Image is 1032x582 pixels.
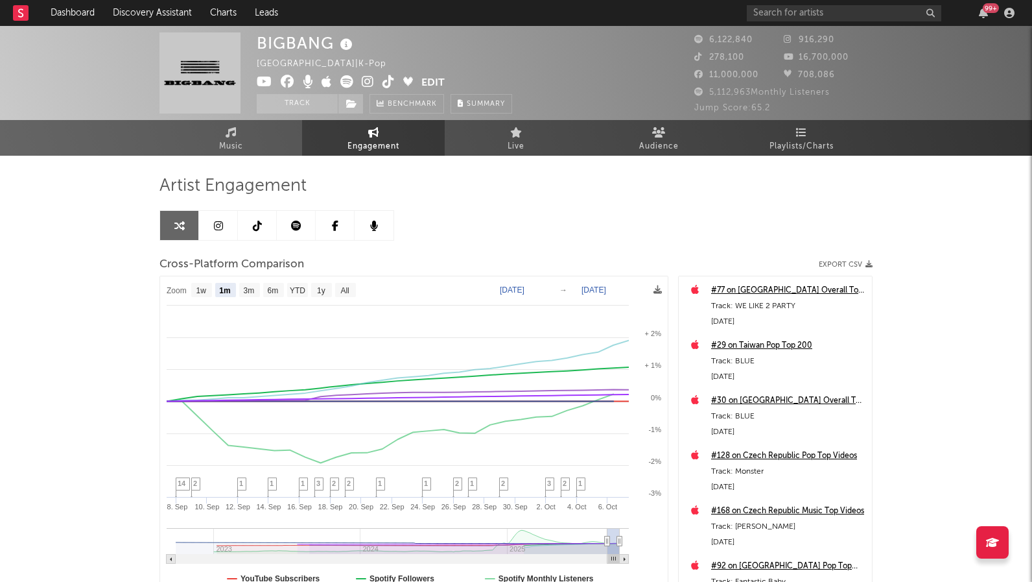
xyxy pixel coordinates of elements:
div: [DATE] [711,424,865,440]
span: 708,086 [784,71,835,79]
span: 1 [470,479,474,487]
span: 2 [455,479,459,487]
text: All [340,286,349,295]
span: Summary [467,101,505,108]
div: [DATE] [711,535,865,550]
span: 6,122,840 [694,36,753,44]
text: 0% [651,394,661,402]
span: Jump Score: 65.2 [694,104,770,112]
text: 30. Sep [503,503,528,511]
span: Benchmark [388,97,437,112]
span: 3 [316,479,320,487]
a: #92 on [GEOGRAPHIC_DATA] Pop Top 200 [711,559,865,574]
span: 2 [193,479,197,487]
text: + 1% [645,361,662,369]
span: Cross-Platform Comparison [159,257,304,273]
a: #29 on Taiwan Pop Top 200 [711,338,865,354]
text: 1m [219,286,230,295]
text: 24. Sep [410,503,435,511]
text: → [559,285,567,295]
span: 5,112,963 Monthly Listeners [694,88,830,97]
button: Track [257,94,338,114]
div: [DATE] [711,479,865,495]
text: 6. Oct [598,503,617,511]
text: 16. Sep [287,503,312,511]
text: -2% [648,457,661,465]
span: 916,290 [784,36,834,44]
text: 18. Sep [318,503,343,511]
span: 1 [424,479,428,487]
div: [DATE] [711,314,865,330]
span: 2 [501,479,505,487]
text: 14. Sep [256,503,281,511]
a: #128 on Czech Republic Pop Top Videos [711,448,865,464]
a: Music [159,120,302,156]
text: 4. Oct [567,503,586,511]
span: 14 [178,479,185,487]
text: 1y [317,286,325,295]
button: Summary [451,94,512,114]
button: Edit [421,75,445,91]
span: Artist Engagement [159,178,307,194]
text: 6m [268,286,279,295]
text: [DATE] [581,285,606,295]
span: Music [219,139,243,154]
text: 26. Sep [441,503,466,511]
text: 2. Oct [537,503,556,511]
text: 8. Sep [167,503,188,511]
a: Benchmark [369,94,444,114]
span: 1 [239,479,243,487]
span: 2 [332,479,336,487]
text: Zoom [167,286,187,295]
text: -3% [648,489,661,497]
a: Live [445,120,587,156]
button: Export CSV [819,261,873,269]
text: 3m [244,286,255,295]
span: 2 [347,479,351,487]
button: 99+ [979,8,988,18]
span: Engagement [347,139,399,154]
span: Audience [639,139,679,154]
span: 1 [378,479,382,487]
a: #168 on Czech Republic Music Top Videos [711,503,865,519]
span: 1 [270,479,274,487]
text: 22. Sep [380,503,405,511]
span: Live [508,139,524,154]
a: #77 on [GEOGRAPHIC_DATA] Overall Top 200 [711,283,865,298]
text: 10. Sep [194,503,219,511]
input: Search for artists [747,5,941,21]
text: 12. Sep [226,503,250,511]
a: Playlists/Charts [730,120,873,156]
text: YTD [290,286,305,295]
div: Track: WE LIKE 2 PARTY [711,298,865,314]
div: [GEOGRAPHIC_DATA] | K-Pop [257,56,401,72]
span: 1 [301,479,305,487]
a: #30 on [GEOGRAPHIC_DATA] Overall Top 200 [711,393,865,409]
a: Engagement [302,120,445,156]
span: Playlists/Charts [769,139,834,154]
text: 20. Sep [349,503,373,511]
span: 1 [578,479,582,487]
div: Track: [PERSON_NAME] [711,519,865,535]
div: BIGBANG [257,32,356,54]
text: [DATE] [500,285,524,295]
text: 28. Sep [472,503,497,511]
text: -1% [648,426,661,433]
span: 11,000,000 [694,71,758,79]
text: + 2% [645,330,662,337]
div: [DATE] [711,369,865,385]
a: Audience [587,120,730,156]
div: 99 + [983,3,999,13]
span: 3 [547,479,551,487]
span: 278,100 [694,53,744,62]
div: Track: BLUE [711,409,865,424]
span: 2 [563,479,567,487]
text: 1w [196,286,207,295]
span: 16,700,000 [784,53,849,62]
